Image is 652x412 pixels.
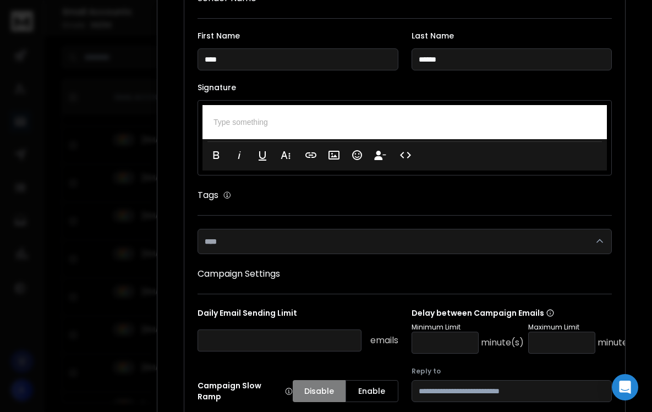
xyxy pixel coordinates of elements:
label: Signature [198,84,612,91]
p: Daily Email Sending Limit [198,307,398,323]
button: Emoticons [347,144,368,166]
p: Maximum Limit [528,323,640,332]
label: First Name [198,32,398,40]
button: Bold (⌘B) [206,144,227,166]
button: Underline (⌘U) [252,144,273,166]
label: Reply to [412,367,612,376]
button: Insert Unsubscribe Link [370,144,391,166]
p: Campaign Slow Ramp [198,380,293,402]
button: Italic (⌘I) [229,144,250,166]
p: Minimum Limit [412,323,524,332]
p: Delay between Campaign Emails [412,307,640,318]
button: More Text [275,144,296,166]
div: Open Intercom Messenger [612,374,638,400]
h1: Campaign Settings [198,267,612,281]
button: Insert Link (⌘K) [300,144,321,166]
button: Insert Image (⌘P) [324,144,344,166]
button: Disable [293,380,346,402]
label: Last Name [412,32,612,40]
p: emails [370,334,398,347]
button: Enable [346,380,398,402]
button: Code View [395,144,416,166]
p: minute(s) [598,336,640,349]
p: minute(s) [481,336,524,349]
h1: Tags [198,189,218,202]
